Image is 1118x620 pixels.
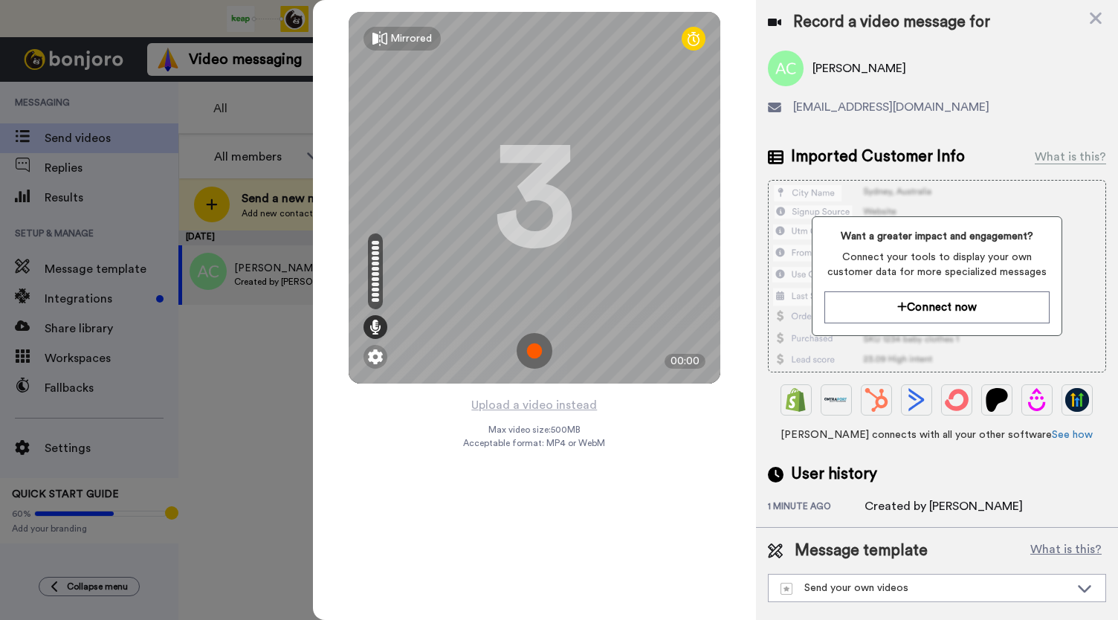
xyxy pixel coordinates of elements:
img: GoHighLevel [1065,388,1089,412]
div: 1 minute ago [768,500,865,515]
img: Hubspot [865,388,888,412]
span: User history [791,463,877,485]
div: What is this? [1035,148,1106,166]
div: 00:00 [665,354,705,369]
span: Want a greater impact and engagement? [824,229,1050,244]
span: Message template [795,540,928,562]
span: [PERSON_NAME] connects with all your other software [768,427,1106,442]
img: Shopify [784,388,808,412]
img: Drip [1025,388,1049,412]
span: Imported Customer Info [791,146,965,168]
span: Acceptable format: MP4 or WebM [463,437,605,449]
img: Ontraport [824,388,848,412]
button: Connect now [824,291,1050,323]
div: Created by [PERSON_NAME] [865,497,1023,515]
div: Send your own videos [781,581,1070,595]
span: Connect your tools to display your own customer data for more specialized messages [824,250,1050,280]
img: ic_record_start.svg [517,333,552,369]
div: 3 [494,142,575,254]
img: ActiveCampaign [905,388,928,412]
span: Max video size: 500 MB [488,424,581,436]
img: ConvertKit [945,388,969,412]
img: Patreon [985,388,1009,412]
img: demo-template.svg [781,583,792,595]
button: What is this? [1026,540,1106,562]
button: Upload a video instead [467,395,601,415]
a: See how [1052,430,1093,440]
img: ic_gear.svg [368,349,383,364]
